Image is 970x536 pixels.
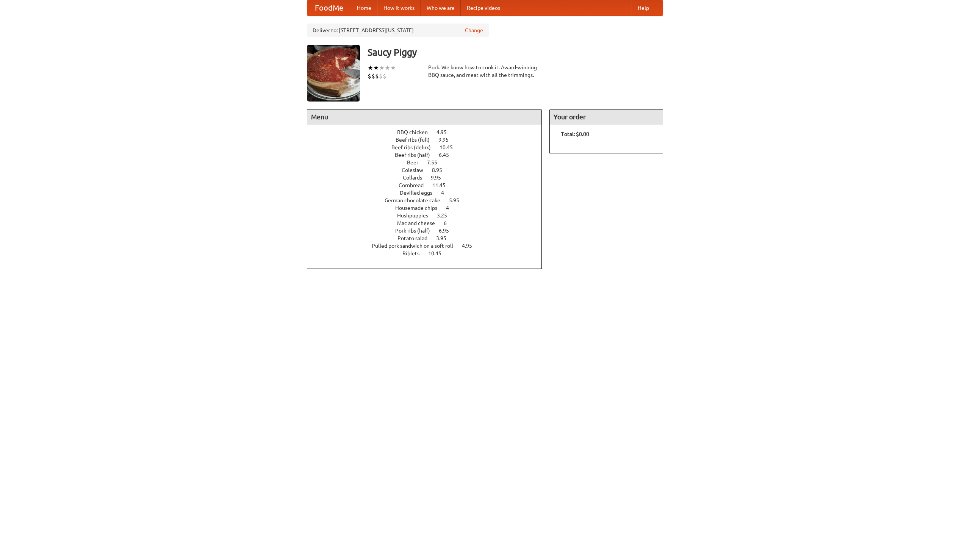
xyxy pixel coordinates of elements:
a: Beef ribs (full) 9.95 [396,137,463,143]
span: 4 [446,205,457,211]
span: Beef ribs (delux) [391,144,438,150]
span: 9.95 [438,137,456,143]
li: $ [379,72,383,80]
span: 4.95 [436,129,454,135]
li: $ [383,72,386,80]
a: BBQ chicken 4.95 [397,129,461,135]
span: Beef ribs (half) [395,152,438,158]
span: 6 [444,220,454,226]
span: Beef ribs (full) [396,137,437,143]
li: $ [371,72,375,80]
li: ★ [390,64,396,72]
li: ★ [385,64,390,72]
div: Pork. We know how to cook it. Award-winning BBQ sauce, and meat with all the trimmings. [428,64,542,79]
span: 11.45 [432,182,453,188]
li: ★ [379,64,385,72]
span: Devilled eggs [400,190,440,196]
span: Hushpuppies [397,213,436,219]
a: Home [351,0,377,16]
span: Pulled pork sandwich on a soft roll [372,243,461,249]
a: Cornbread 11.45 [399,182,460,188]
span: 9.95 [431,175,449,181]
h4: Menu [307,109,541,125]
a: Change [465,27,483,34]
b: Total: $0.00 [561,131,589,137]
span: Potato salad [397,235,435,241]
span: 10.45 [428,250,449,256]
a: Hushpuppies 3.25 [397,213,461,219]
span: Collards [403,175,430,181]
a: FoodMe [307,0,351,16]
span: German chocolate cake [385,197,448,203]
li: $ [375,72,379,80]
li: ★ [368,64,373,72]
a: Devilled eggs 4 [400,190,458,196]
a: Pulled pork sandwich on a soft roll 4.95 [372,243,486,249]
span: Coleslaw [402,167,431,173]
a: German chocolate cake 5.95 [385,197,473,203]
span: Cornbread [399,182,431,188]
span: 4 [441,190,452,196]
span: 6.45 [439,152,457,158]
span: BBQ chicken [397,129,435,135]
span: 7.55 [427,159,445,166]
span: 6.95 [439,228,457,234]
a: Mac and cheese 6 [397,220,461,226]
a: Beef ribs (half) 6.45 [395,152,463,158]
span: Riblets [402,250,427,256]
li: $ [368,72,371,80]
a: Who we are [421,0,461,16]
span: 8.95 [432,167,450,173]
span: 4.95 [462,243,480,249]
a: Coleslaw 8.95 [402,167,456,173]
a: Potato salad 3.95 [397,235,460,241]
span: Housemade chips [395,205,445,211]
span: 3.95 [436,235,454,241]
a: Help [632,0,655,16]
a: Beef ribs (delux) 10.45 [391,144,467,150]
span: 10.45 [440,144,460,150]
a: Riblets 10.45 [402,250,455,256]
a: How it works [377,0,421,16]
a: Housemade chips 4 [395,205,463,211]
span: Mac and cheese [397,220,443,226]
span: Pork ribs (half) [395,228,438,234]
span: Beer [407,159,426,166]
li: ★ [373,64,379,72]
h4: Your order [550,109,663,125]
h3: Saucy Piggy [368,45,663,60]
a: Beer 7.55 [407,159,451,166]
span: 5.95 [449,197,467,203]
a: Recipe videos [461,0,506,16]
span: 3.25 [437,213,455,219]
a: Collards 9.95 [403,175,455,181]
div: Deliver to: [STREET_ADDRESS][US_STATE] [307,23,489,37]
a: Pork ribs (half) 6.95 [395,228,463,234]
img: angular.jpg [307,45,360,102]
